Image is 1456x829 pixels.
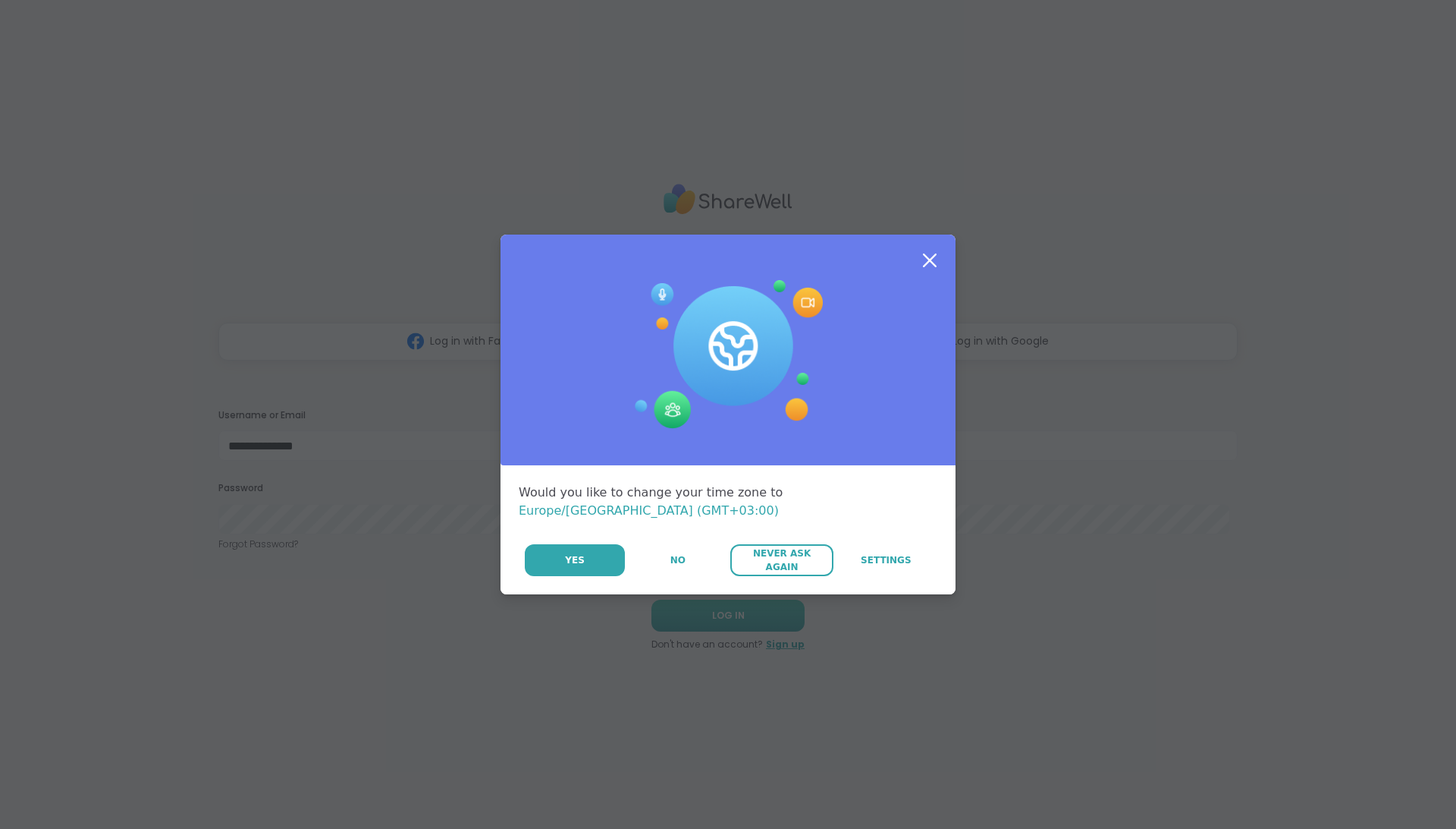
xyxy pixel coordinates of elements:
[670,553,686,567] span: No
[626,544,729,576] button: No
[525,544,625,576] button: Yes
[730,544,833,576] button: Never Ask Again
[633,280,823,429] img: Session Experience
[861,553,912,567] span: Settings
[565,553,585,567] span: Yes
[519,484,937,520] div: Would you like to change your time zone to
[835,544,937,576] a: Settings
[519,503,779,518] span: Europe/[GEOGRAPHIC_DATA] (GMT+03:00)
[738,547,825,574] span: Never Ask Again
